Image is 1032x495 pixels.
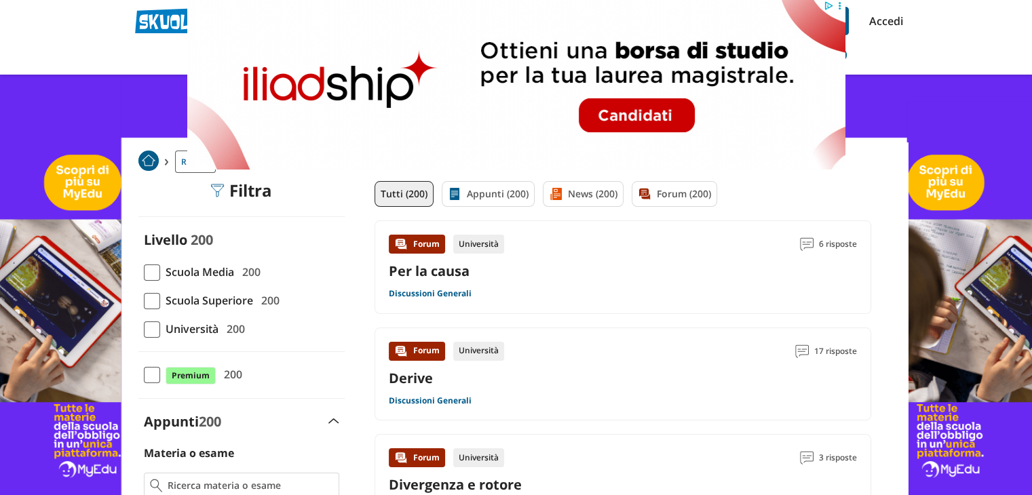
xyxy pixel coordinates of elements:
[199,412,221,431] span: 200
[549,187,562,201] img: News filtro contenuto
[375,181,434,207] a: Tutti (200)
[168,479,332,492] input: Ricerca materia o esame
[210,181,272,200] div: Filtra
[218,365,242,383] span: 200
[144,231,187,249] label: Livello
[632,181,717,207] a: Forum (200)
[256,292,280,309] span: 200
[144,446,234,460] label: Materia o esame
[869,7,898,35] a: Accedi
[191,231,213,249] span: 200
[442,181,535,207] a: Appunti (200)
[221,320,245,338] span: 200
[394,451,408,464] img: Forum contenuto
[448,187,461,201] img: Appunti filtro contenuto
[160,263,234,281] span: Scuola Media
[795,344,809,358] img: Commenti lettura
[819,235,857,254] span: 6 risposte
[389,369,433,387] a: Derive
[389,342,445,361] div: Forum
[210,184,224,197] img: Filtra filtri mobile
[638,187,651,201] img: Forum filtro contenuto
[150,479,163,492] img: Ricerca materia o esame
[160,320,218,338] span: Università
[453,235,504,254] div: Università
[389,235,445,254] div: Forum
[814,342,857,361] span: 17 risposte
[328,418,339,424] img: Apri e chiudi sezione
[237,263,261,281] span: 200
[800,451,814,464] img: Commenti lettura
[394,344,408,358] img: Forum contenuto
[819,448,857,467] span: 3 risposte
[389,475,522,494] a: Divergenza e rotore
[453,448,504,467] div: Università
[389,262,470,280] a: Per la causa
[144,412,221,431] label: Appunti
[138,151,159,171] img: Home
[543,181,624,207] a: News (200)
[175,151,216,173] a: Ricerca
[138,151,159,173] a: Home
[166,367,216,384] span: Premium
[453,342,504,361] div: Università
[160,292,253,309] span: Scuola Superiore
[394,237,408,251] img: Forum contenuto
[389,288,472,299] a: Discussioni Generali
[389,448,445,467] div: Forum
[800,237,814,251] img: Commenti lettura
[389,395,472,406] a: Discussioni Generali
